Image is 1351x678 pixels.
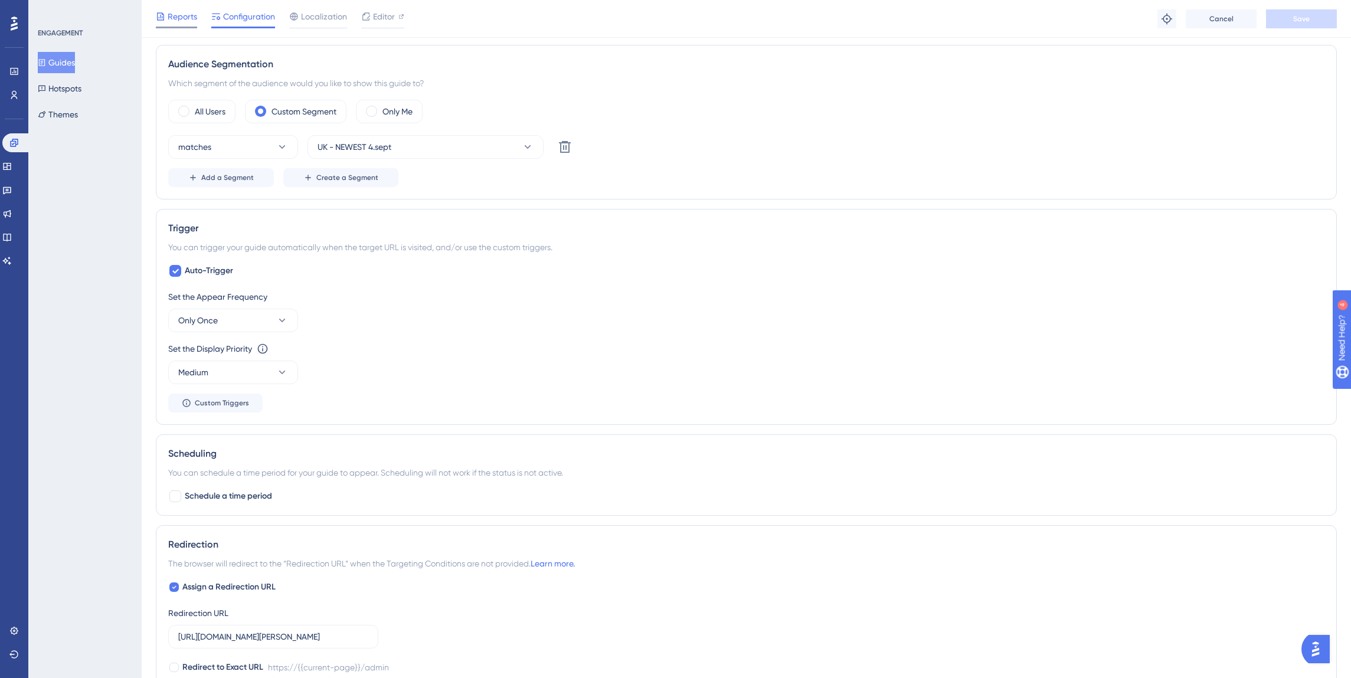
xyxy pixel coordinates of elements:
[1293,14,1310,24] span: Save
[168,9,197,24] span: Reports
[168,221,1324,235] div: Trigger
[168,361,298,384] button: Medium
[168,76,1324,90] div: Which segment of the audience would you like to show this guide to?
[201,173,254,182] span: Add a Segment
[182,660,263,674] span: Redirect to Exact URL
[1301,631,1337,667] iframe: UserGuiding AI Assistant Launcher
[195,104,225,119] label: All Users
[82,6,86,15] div: 4
[223,9,275,24] span: Configuration
[168,309,298,332] button: Only Once
[308,135,544,159] button: UK - NEWEST 4.sept
[38,28,83,38] div: ENGAGEMENT
[185,264,233,278] span: Auto-Trigger
[185,489,272,503] span: Schedule a time period
[1209,14,1234,24] span: Cancel
[1186,9,1257,28] button: Cancel
[382,104,413,119] label: Only Me
[168,394,263,412] button: Custom Triggers
[178,140,211,154] span: matches
[182,580,276,594] span: Assign a Redirection URL
[38,104,78,125] button: Themes
[301,9,347,24] span: Localization
[168,135,298,159] button: matches
[268,660,389,674] div: https://{{current-page}}/admin
[168,606,228,620] div: Redirection URL
[283,168,398,187] button: Create a Segment
[531,559,575,568] a: Learn more.
[38,52,75,73] button: Guides
[373,9,395,24] span: Editor
[168,556,575,571] span: The browser will redirect to the “Redirection URL” when the Targeting Conditions are not provided.
[195,398,249,408] span: Custom Triggers
[1266,9,1337,28] button: Save
[178,313,218,327] span: Only Once
[178,365,208,379] span: Medium
[168,538,1324,552] div: Redirection
[168,447,1324,461] div: Scheduling
[178,630,368,643] input: https://www.example.com/
[271,104,336,119] label: Custom Segment
[316,173,378,182] span: Create a Segment
[168,168,274,187] button: Add a Segment
[168,57,1324,71] div: Audience Segmentation
[28,3,74,17] span: Need Help?
[168,240,1324,254] div: You can trigger your guide automatically when the target URL is visited, and/or use the custom tr...
[168,290,1324,304] div: Set the Appear Frequency
[318,140,391,154] span: UK - NEWEST 4.sept
[168,342,252,356] div: Set the Display Priority
[168,466,1324,480] div: You can schedule a time period for your guide to appear. Scheduling will not work if the status i...
[38,78,81,99] button: Hotspots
